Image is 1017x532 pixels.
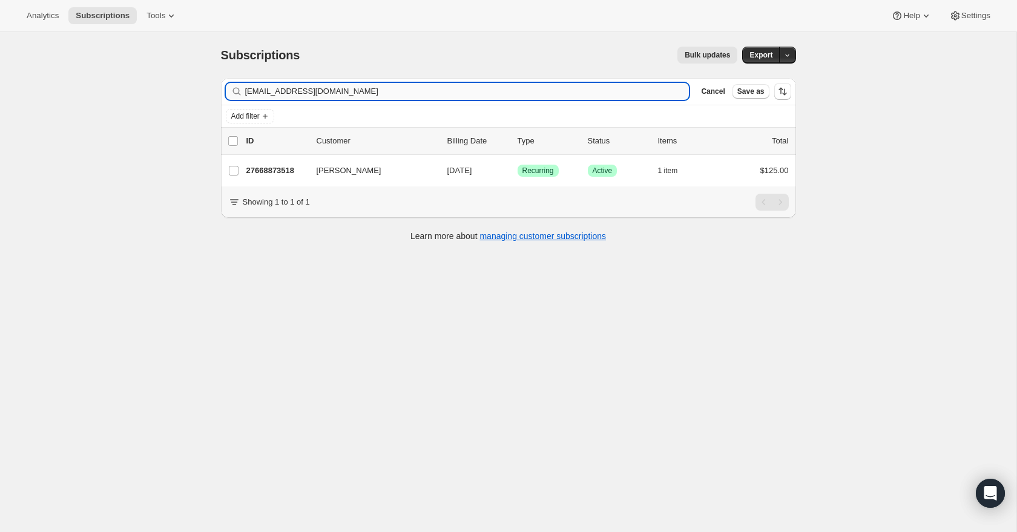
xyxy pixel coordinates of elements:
nav: Pagination [755,194,789,211]
span: Analytics [27,11,59,21]
button: Tools [139,7,185,24]
span: Active [593,166,613,176]
span: Bulk updates [685,50,730,60]
button: Bulk updates [677,47,737,64]
span: Recurring [522,166,554,176]
p: Status [588,135,648,147]
span: $125.00 [760,166,789,175]
button: Save as [732,84,769,99]
div: Open Intercom Messenger [976,479,1005,508]
button: Cancel [696,84,729,99]
div: 27668873518[PERSON_NAME][DATE]SuccessRecurringSuccessActive1 item$125.00 [246,162,789,179]
span: Settings [961,11,990,21]
button: Analytics [19,7,66,24]
span: Help [903,11,920,21]
p: ID [246,135,307,147]
p: Showing 1 to 1 of 1 [243,196,310,208]
button: Export [742,47,780,64]
span: Cancel [701,87,725,96]
div: Type [518,135,578,147]
a: managing customer subscriptions [479,231,606,241]
p: 27668873518 [246,165,307,177]
span: Export [749,50,772,60]
button: 1 item [658,162,691,179]
span: Tools [146,11,165,21]
span: Save as [737,87,765,96]
button: Help [884,7,939,24]
div: Items [658,135,719,147]
p: Customer [317,135,438,147]
span: 1 item [658,166,678,176]
span: [DATE] [447,166,472,175]
span: Subscriptions [76,11,130,21]
p: Total [772,135,788,147]
button: Sort the results [774,83,791,100]
span: Add filter [231,111,260,121]
button: [PERSON_NAME] [309,161,430,180]
span: Subscriptions [221,48,300,62]
input: Filter subscribers [245,83,690,100]
button: Subscriptions [68,7,137,24]
span: [PERSON_NAME] [317,165,381,177]
button: Settings [942,7,998,24]
p: Billing Date [447,135,508,147]
div: IDCustomerBilling DateTypeStatusItemsTotal [246,135,789,147]
button: Add filter [226,109,274,123]
p: Learn more about [410,230,606,242]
